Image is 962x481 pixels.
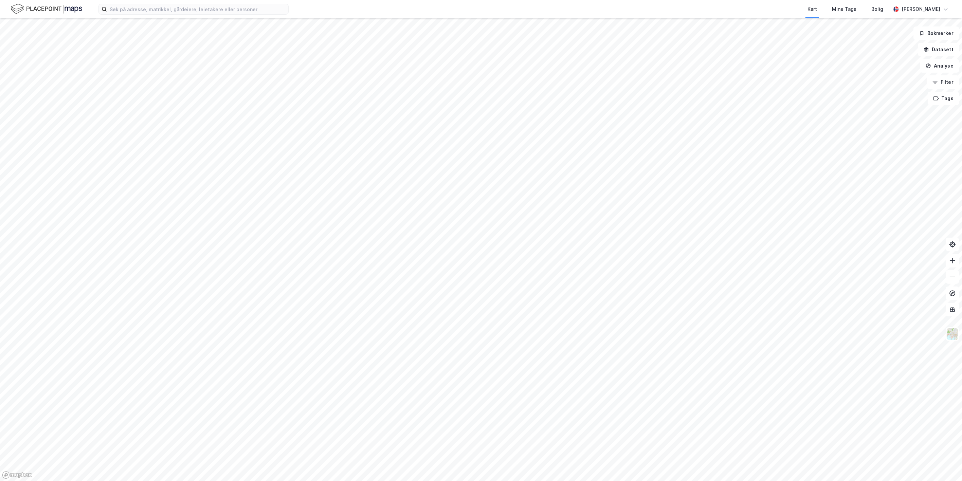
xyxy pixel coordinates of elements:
input: Søk på adresse, matrikkel, gårdeiere, leietakere eller personer [107,4,288,14]
iframe: Chat Widget [928,448,962,481]
div: Mine Tags [832,5,856,13]
div: [PERSON_NAME] [902,5,940,13]
div: Kart [807,5,817,13]
img: logo.f888ab2527a4732fd821a326f86c7f29.svg [11,3,82,15]
div: Bolig [871,5,883,13]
